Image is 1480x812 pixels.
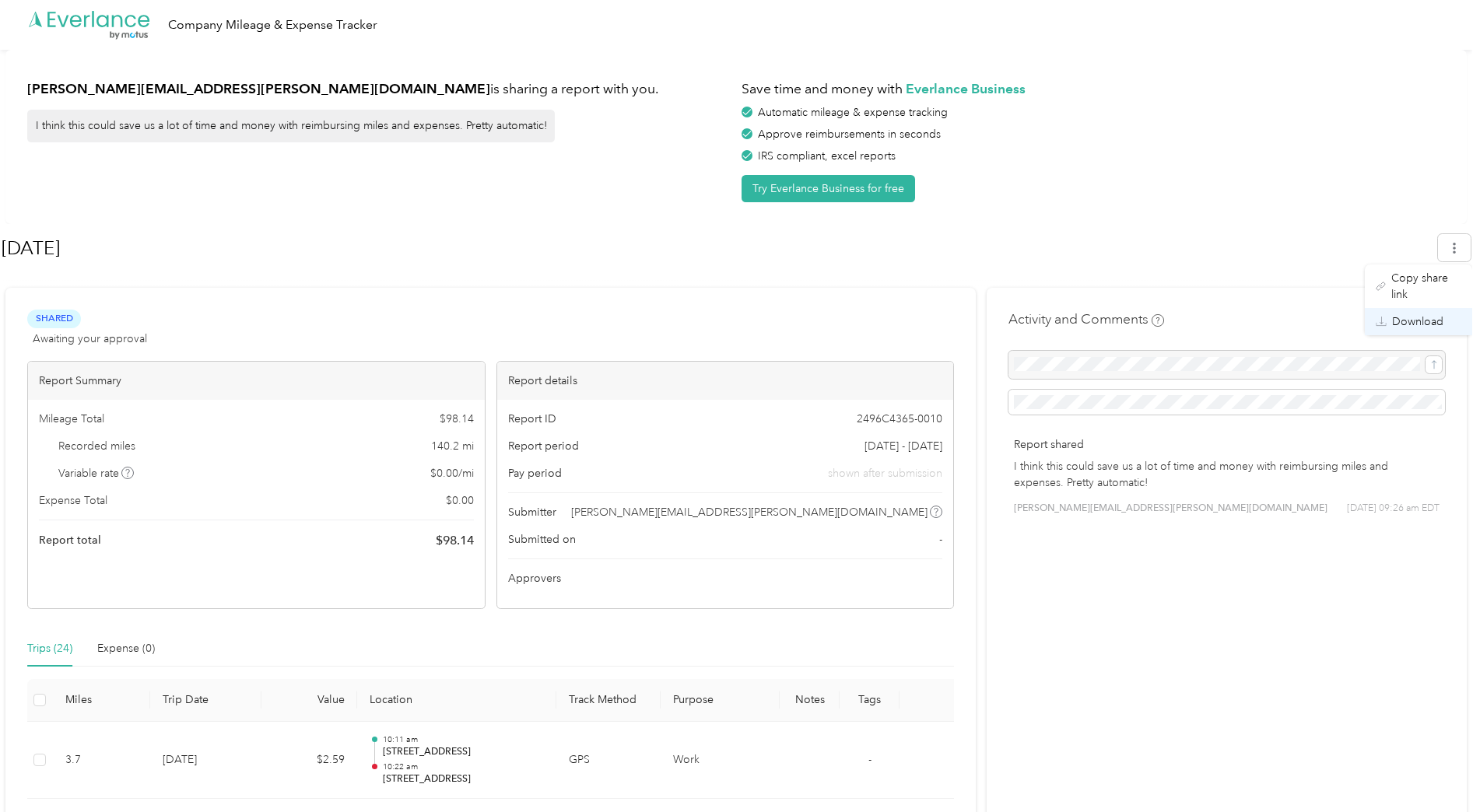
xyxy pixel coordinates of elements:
[571,504,928,520] span: [PERSON_NAME][EMAIL_ADDRESS][PERSON_NAME][DOMAIN_NAME]
[436,531,474,550] span: $ 98.14
[1392,313,1443,330] span: Download
[556,679,660,722] th: Track Method
[1347,502,1440,516] span: [DATE] 09:26 am EDT
[33,331,147,347] span: Awaiting your approval
[431,438,474,454] span: 140.2 mi
[857,411,942,427] span: 2496C4365-0010
[53,679,150,722] th: Miles
[508,411,556,427] span: Report ID
[58,438,135,454] span: Recorded miles
[556,722,660,800] td: GPS
[828,465,942,481] span: shown after submission
[742,175,915,202] button: Try Everlance Business for free
[865,438,942,454] span: [DATE] - [DATE]
[430,465,474,481] span: $ 0.00 / mi
[780,679,840,722] th: Notes
[906,80,1026,96] strong: Everlance Business
[758,106,948,119] span: Automatic mileage & expense tracking
[97,640,155,657] div: Expense (0)
[39,492,107,509] span: Expense Total
[1014,458,1440,491] p: I think this could save us a lot of time and money with reimbursing miles and expenses. Pretty au...
[383,734,545,745] p: 10:11 am
[1014,502,1327,516] span: [PERSON_NAME][EMAIL_ADDRESS][PERSON_NAME][DOMAIN_NAME]
[508,504,556,520] span: Submitter
[497,362,954,400] div: Report details
[261,679,357,722] th: Value
[1014,436,1440,453] p: Report shared
[1391,270,1461,303] span: Copy share link
[168,16,377,35] div: Company Mileage & Expense Tracker
[661,722,780,800] td: Work
[661,679,780,722] th: Purpose
[58,465,135,481] span: Variable rate
[27,80,490,96] strong: [PERSON_NAME][EMAIL_ADDRESS][PERSON_NAME][DOMAIN_NAME]
[150,722,261,800] td: [DATE]
[446,492,474,509] span: $ 0.00
[39,411,104,427] span: Mileage Total
[357,679,556,722] th: Location
[383,745,545,759] p: [STREET_ADDRESS]
[508,531,576,548] span: Submitted on
[742,79,1445,99] h1: Save time and money with
[53,722,150,800] td: 3.7
[27,310,81,327] span: Shared
[27,110,555,142] div: I think this could save us a lot of time and money with reimbursing miles and expenses. Pretty au...
[758,128,941,141] span: Approve reimbursements in seconds
[2,229,1427,267] h1: September 2025
[28,362,485,400] div: Report Summary
[383,761,545,772] p: 10:22 am
[508,438,579,454] span: Report period
[1008,310,1164,329] h4: Activity and Comments
[150,679,261,722] th: Trip Date
[440,411,474,427] span: $ 98.14
[27,79,731,99] h1: is sharing a report with you.
[939,531,942,548] span: -
[758,149,896,163] span: IRS compliant, excel reports
[840,679,900,722] th: Tags
[383,772,545,786] p: [STREET_ADDRESS]
[27,640,72,657] div: Trips (24)
[261,722,357,800] td: $2.59
[508,570,561,586] span: Approvers
[508,465,562,481] span: Pay period
[39,532,101,548] span: Report total
[868,753,872,766] span: -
